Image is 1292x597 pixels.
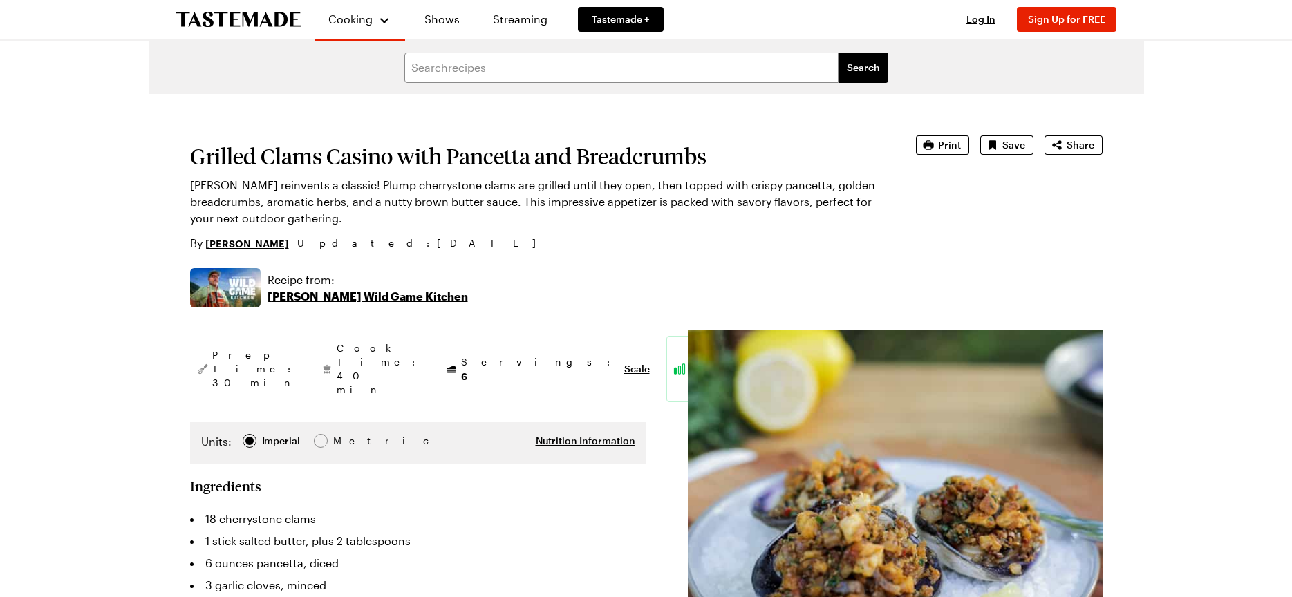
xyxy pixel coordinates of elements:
[333,433,362,448] div: Metric
[916,135,969,155] button: Print
[190,574,646,596] li: 3 garlic cloves, minced
[201,433,232,450] label: Units:
[938,138,961,152] span: Print
[201,433,362,453] div: Imperial Metric
[297,236,550,251] span: Updated : [DATE]
[328,12,373,26] span: Cooking
[966,13,995,25] span: Log In
[536,434,635,448] button: Nutrition Information
[333,433,364,448] span: Metric
[1045,135,1103,155] button: Share
[190,177,877,227] p: [PERSON_NAME] reinvents a classic! Plump cherrystone clams are grilled until they open, then topp...
[1002,138,1025,152] span: Save
[980,135,1033,155] button: Save recipe
[578,7,664,32] a: Tastemade +
[461,355,617,383] span: Servings:
[190,552,646,574] li: 6 ounces pancetta, diced
[592,12,650,26] span: Tastemade +
[190,530,646,552] li: 1 stick salted butter, plus 2 tablespoons
[190,508,646,530] li: 18 cherrystone clams
[461,369,467,382] span: 6
[1017,7,1116,32] button: Sign Up for FREE
[262,433,301,448] span: Imperial
[262,433,300,448] div: Imperial
[328,6,391,33] button: Cooking
[847,61,880,75] span: Search
[190,235,289,252] p: By
[337,341,422,397] span: Cook Time: 40 min
[1067,138,1094,152] span: Share
[839,53,888,83] button: filters
[268,288,468,305] p: [PERSON_NAME] Wild Game Kitchen
[268,272,468,288] p: Recipe from:
[205,236,289,251] a: [PERSON_NAME]
[1028,13,1105,25] span: Sign Up for FREE
[624,362,650,376] button: Scale
[212,348,298,390] span: Prep Time: 30 min
[190,477,261,494] h2: Ingredients
[190,144,877,169] h1: Grilled Clams Casino with Pancetta and Breadcrumbs
[176,12,301,28] a: To Tastemade Home Page
[953,12,1009,26] button: Log In
[268,272,468,305] a: Recipe from:[PERSON_NAME] Wild Game Kitchen
[190,268,261,307] img: Show where recipe is used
